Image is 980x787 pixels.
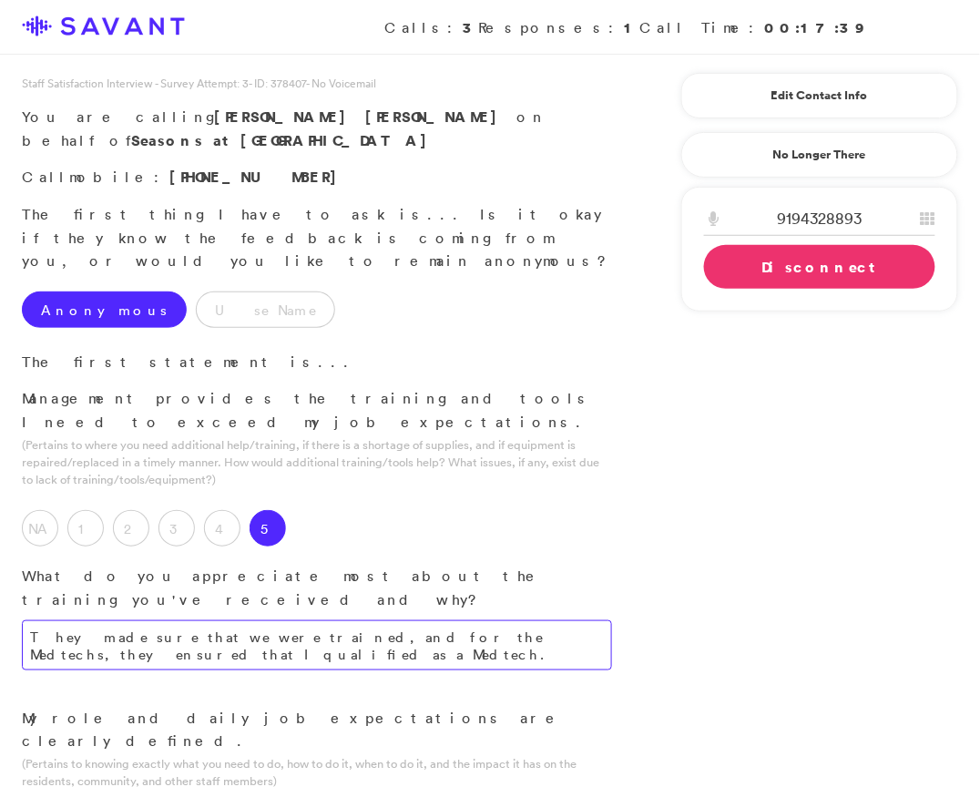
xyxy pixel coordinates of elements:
p: (Pertains to where you need additional help/training, if there is a shortage of supplies, and if ... [22,436,612,489]
a: Edit Contact Info [704,81,935,110]
a: No Longer There [681,132,958,178]
label: 2 [113,510,149,547]
label: Anonymous [22,291,187,328]
label: 4 [204,510,240,547]
span: Staff Satisfaction Interview - Survey Attempt: 3 - No Voicemail [22,76,376,91]
strong: Seasons at [GEOGRAPHIC_DATA] [131,130,436,150]
strong: 00:17:39 [765,17,867,37]
label: 3 [158,510,195,547]
span: [PERSON_NAME] [214,107,355,127]
label: 1 [67,510,104,547]
p: Management provides the training and tools I need to exceed my job expectations. [22,387,612,434]
a: Disconnect [704,245,935,289]
strong: 3 [463,17,478,37]
label: NA [22,510,58,547]
p: The first statement is... [22,351,612,374]
label: Use Name [196,291,335,328]
span: - ID: 378407 [249,76,306,91]
span: [PERSON_NAME] [365,107,506,127]
p: My role and daily job expectations are clearly defined. [22,707,612,753]
p: What do you appreciate most about the training you've received and why? [22,565,612,611]
label: 5 [250,510,286,547]
p: You are calling on behalf of [22,106,612,152]
span: [PHONE_NUMBER] [169,167,346,187]
p: Call : [22,166,612,189]
p: The first thing I have to ask is... Is it okay if they know the feedback is coming from you, or w... [22,203,612,273]
span: mobile [69,168,154,186]
strong: 1 [624,17,639,37]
